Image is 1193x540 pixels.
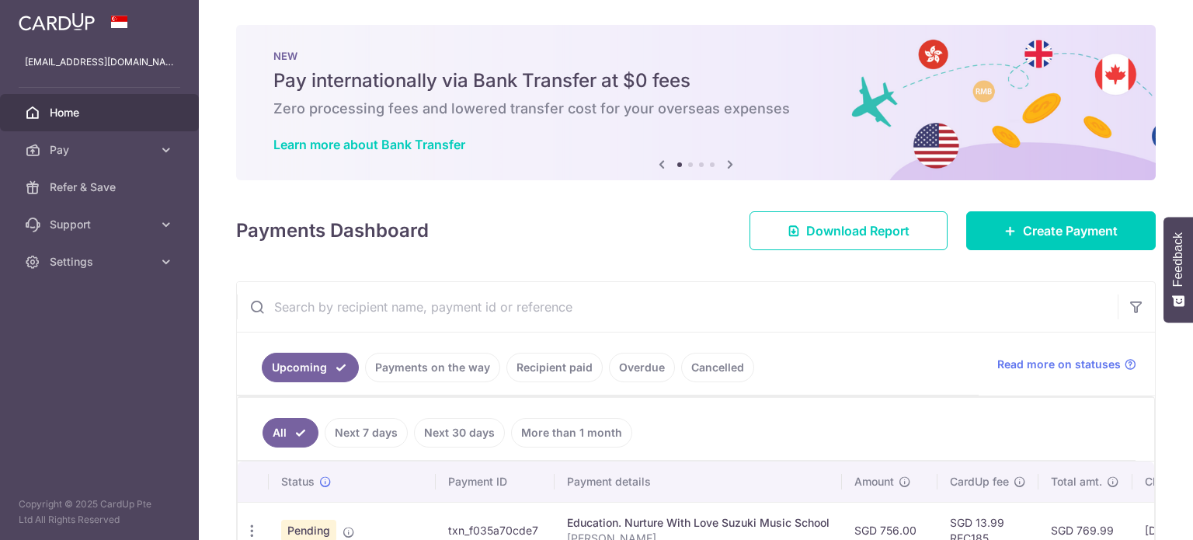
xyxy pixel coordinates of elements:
a: Next 30 days [414,418,505,448]
a: Read more on statuses [997,357,1136,372]
span: Home [50,105,152,120]
span: Amount [854,474,894,489]
span: Status [281,474,315,489]
a: Recipient paid [506,353,603,382]
a: Overdue [609,353,675,382]
span: Feedback [1171,232,1185,287]
span: Create Payment [1023,221,1118,240]
a: More than 1 month [511,418,632,448]
a: All [263,418,318,448]
a: Next 7 days [325,418,408,448]
span: Download Report [806,221,910,240]
p: NEW [273,50,1118,62]
span: Pay [50,142,152,158]
a: Create Payment [966,211,1156,250]
th: Payment ID [436,462,555,502]
a: Payments on the way [365,353,500,382]
span: CardUp fee [950,474,1009,489]
img: CardUp [19,12,95,31]
input: Search by recipient name, payment id or reference [237,282,1118,332]
img: Bank transfer banner [236,25,1156,180]
h4: Payments Dashboard [236,217,429,245]
h5: Pay internationally via Bank Transfer at $0 fees [273,68,1118,93]
p: [EMAIL_ADDRESS][DOMAIN_NAME] [25,54,174,70]
div: Education. Nurture With Love Suzuki Music School [567,515,830,531]
a: Upcoming [262,353,359,382]
span: Read more on statuses [997,357,1121,372]
h6: Zero processing fees and lowered transfer cost for your overseas expenses [273,99,1118,118]
a: Learn more about Bank Transfer [273,137,465,152]
span: Refer & Save [50,179,152,195]
span: Total amt. [1051,474,1102,489]
span: Support [50,217,152,232]
th: Payment details [555,462,842,502]
a: Download Report [750,211,948,250]
button: Feedback - Show survey [1163,217,1193,322]
span: Settings [50,254,152,270]
a: Cancelled [681,353,754,382]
